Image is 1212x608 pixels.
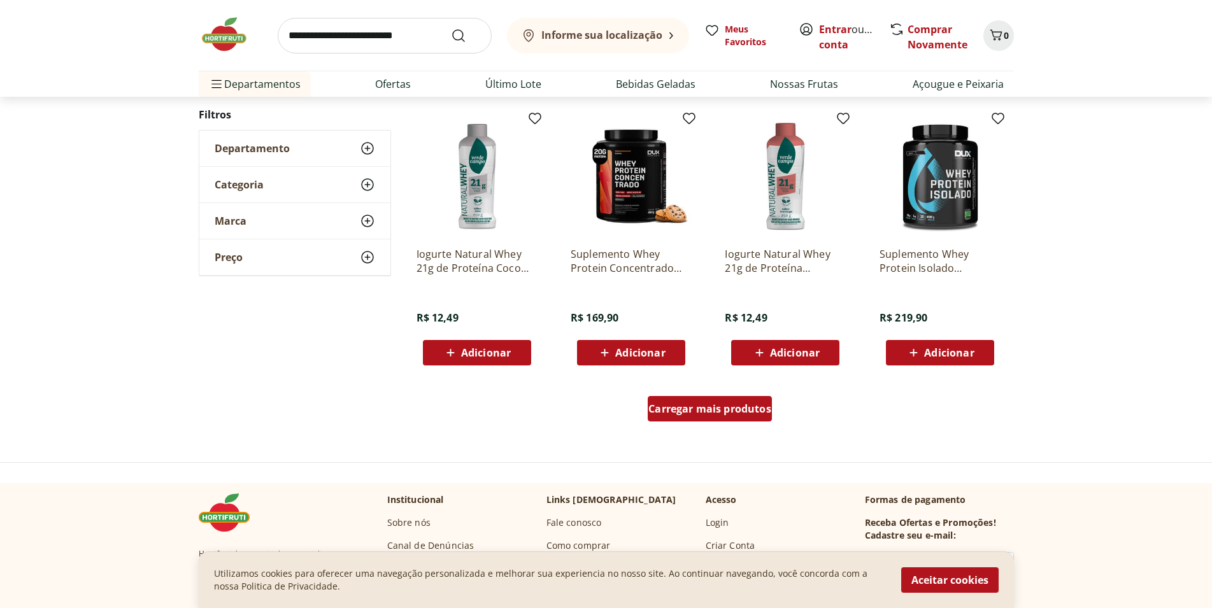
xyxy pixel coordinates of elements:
span: 0 [1004,29,1009,41]
span: Marca [215,215,246,227]
input: search [278,18,492,53]
span: Adicionar [461,348,511,358]
a: Comprar Novamente [908,22,967,52]
span: Meus Favoritos [725,23,783,48]
a: Açougue e Peixaria [913,76,1004,92]
button: Informe sua localização [507,18,689,53]
img: Suplemento Whey Protein Isolado Chocolate Dux 450g [880,116,1001,237]
p: Links [DEMOGRAPHIC_DATA] [546,493,676,506]
button: Carrinho [983,20,1014,51]
a: Fale conosco [546,516,602,529]
p: Acesso [706,493,737,506]
img: Iogurte Natural Whey 21g de Proteína Coco Verde Campo 250g [417,116,538,237]
span: R$ 219,90 [880,311,927,325]
button: Marca [199,203,390,239]
a: Login [706,516,729,529]
span: Adicionar [924,348,974,358]
img: Hortifruti [199,15,262,53]
b: Informe sua localização [541,28,662,42]
img: Hortifruti [199,493,262,532]
a: Último Lote [485,76,541,92]
span: R$ 169,90 [571,311,618,325]
a: Canal de Denúncias [387,539,474,552]
h3: Receba Ofertas e Promoções! [865,516,996,529]
span: Preço [215,251,243,264]
a: Iogurte Natural Whey 21g de Proteína Morango Verde Campo 250g [725,247,846,275]
span: Adicionar [615,348,665,358]
a: Sobre nós [387,516,431,529]
a: Nossas Frutas [770,76,838,92]
a: Criar Conta [706,539,755,552]
p: Formas de pagamento [865,493,1014,506]
a: Iogurte Natural Whey 21g de Proteína Coco Verde Campo 250g [417,247,538,275]
span: Categoria [215,178,264,191]
a: Bebidas Geladas [616,76,695,92]
span: Departamento [215,142,290,155]
span: Carregar mais produtos [648,404,771,414]
span: R$ 12,49 [417,311,459,325]
p: Institucional [387,493,444,506]
a: Carregar mais produtos [648,396,772,427]
span: R$ 12,49 [725,311,767,325]
button: Menu [209,69,224,99]
button: Aceitar cookies [901,567,999,593]
img: Suplemento Whey Protein Concentrado Cookies Dux 450g [571,116,692,237]
h3: Cadastre seu e-mail: [865,529,956,542]
button: Adicionar [577,340,685,365]
span: Adicionar [770,348,820,358]
button: Adicionar [731,340,839,365]
a: Entrar [819,22,852,36]
button: Submit Search [451,28,481,43]
p: Utilizamos cookies para oferecer uma navegação personalizada e melhorar sua experiencia no nosso ... [214,567,886,593]
a: Como comprar [546,539,611,552]
span: Departamentos [209,69,301,99]
button: Adicionar [886,340,994,365]
img: Iogurte Natural Whey 21g de Proteína Morango Verde Campo 250g [725,116,846,237]
a: Criar conta [819,22,889,52]
button: Departamento [199,131,390,166]
button: Preço [199,239,390,275]
button: Categoria [199,167,390,202]
a: Ofertas [375,76,411,92]
h2: Filtros [199,102,391,127]
a: Suplemento Whey Protein Concentrado Cookies Dux 450g [571,247,692,275]
a: Suplemento Whey Protein Isolado Chocolate Dux 450g [880,247,1001,275]
button: Adicionar [423,340,531,365]
span: ou [819,22,876,52]
a: Meus Favoritos [704,23,783,48]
